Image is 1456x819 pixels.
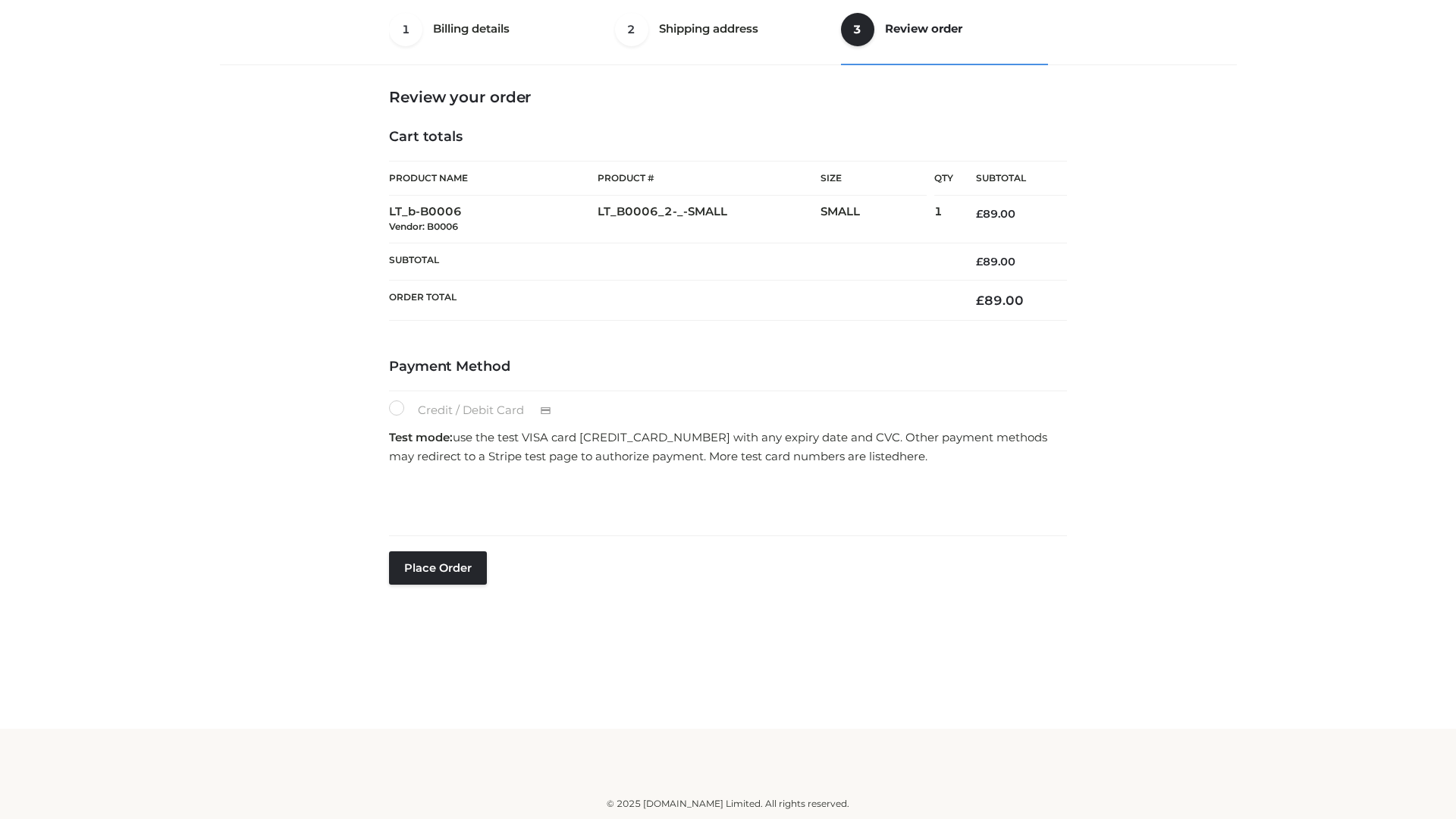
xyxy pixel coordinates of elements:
img: Credit / Debit Card [532,402,560,420]
th: Product Name [389,161,598,196]
span: £ [976,293,984,308]
bdi: 89.00 [976,207,1015,221]
strong: Test mode: [389,430,453,444]
span: £ [976,255,983,268]
th: Qty [934,161,953,196]
th: Order Total [389,281,953,321]
h3: Review your order [389,88,1067,106]
h4: Payment Method [389,359,1067,375]
th: Size [821,162,927,196]
label: Credit / Debit Card [389,400,567,420]
a: here [899,449,925,463]
bdi: 89.00 [976,255,1015,268]
td: 1 [934,196,953,243]
button: Place order [389,551,487,585]
p: use the test VISA card [CREDIT_CARD_NUMBER] with any expiry date and CVC. Other payment methods m... [389,428,1067,466]
td: LT_b-B0006 [389,196,598,243]
h4: Cart totals [389,129,1067,146]
td: SMALL [821,196,934,243]
th: Subtotal [953,162,1067,196]
th: Subtotal [389,243,953,280]
small: Vendor: B0006 [389,221,458,232]
th: Product # [598,161,821,196]
iframe: Secure payment input frame [386,471,1064,526]
bdi: 89.00 [976,293,1024,308]
div: © 2025 [DOMAIN_NAME] Limited. All rights reserved. [225,796,1231,811]
span: £ [976,207,983,221]
td: LT_B0006_2-_-SMALL [598,196,821,243]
